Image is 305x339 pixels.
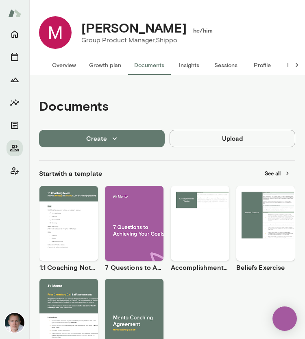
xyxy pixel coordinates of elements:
[128,55,171,75] button: Documents
[7,94,23,111] button: Insights
[244,55,281,75] button: Profile
[7,140,23,156] button: Members
[7,163,23,179] button: Client app
[8,5,21,21] img: Mento
[39,130,165,147] button: Create
[171,262,229,272] h6: Accomplishment Tracker
[39,168,102,178] h6: Start with a template
[81,20,187,35] h4: [PERSON_NAME]
[7,26,23,42] button: Home
[83,55,128,75] button: Growth plan
[236,262,295,272] h6: Beliefs Exercise
[7,72,23,88] button: Growth Plan
[193,26,213,35] h6: he/him
[7,117,23,133] button: Documents
[170,130,295,147] button: Upload
[39,16,72,49] img: Mike Fonseca
[5,313,24,332] img: Mike Lane
[105,262,163,272] h6: 7 Questions to Achieving Your Goals
[46,55,83,75] button: Overview
[260,167,295,180] button: See all
[39,98,109,114] h4: Documents
[81,35,207,45] p: Group Product Manager, Shippo
[207,55,244,75] button: Sessions
[7,49,23,65] button: Sessions
[39,262,98,272] h6: 1:1 Coaching Notes
[171,55,207,75] button: Insights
